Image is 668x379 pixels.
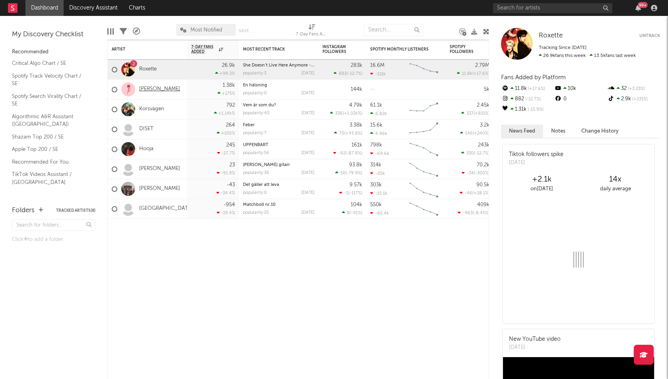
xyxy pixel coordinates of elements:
div: En hälsning [243,83,315,88]
span: -79.9 % [347,171,361,176]
div: 1.31k [501,104,554,115]
svg: Chart title [406,100,442,119]
div: -43 [227,182,235,188]
div: ( ) [460,131,489,136]
a: Vem är som du? [243,103,276,107]
div: ( ) [335,170,362,176]
span: 336 [335,111,343,116]
span: Fans Added by Platform [501,74,566,80]
div: Tiktok followers spike [509,150,563,159]
div: ( ) [339,190,362,195]
span: 337 [466,111,474,116]
div: My Discovery Checklist [12,30,95,39]
input: Search for folders... [12,219,95,231]
div: [DATE] [301,91,315,96]
div: Click to add a folder. [12,235,95,244]
div: 23 [229,162,235,168]
span: -15.9 % [526,107,544,112]
div: ( ) [460,190,489,195]
span: 882 [339,72,347,76]
div: 882 [501,94,554,104]
span: +28.1 % [474,191,488,195]
div: 303k [370,182,382,188]
div: +99.2 % [215,71,235,76]
div: popularity: 56 [243,151,269,155]
div: popularity: 0 [243,91,267,96]
div: Filters [120,20,127,43]
button: Change History [573,125,627,138]
svg: Chart title [406,179,442,199]
div: -69.6k [370,151,389,156]
div: daily average [579,184,652,194]
span: -117 % [350,191,361,195]
a: Roxette [139,66,157,73]
div: -111k [370,71,386,76]
div: on [DATE] [505,184,579,194]
div: Feber [243,123,315,127]
a: [PERSON_NAME] gitarr [243,163,290,167]
span: -34 [467,171,474,176]
div: [DATE] [509,344,561,352]
span: +921 % [475,111,488,116]
span: -91 % [351,211,361,215]
span: -8.45 % [474,211,488,215]
a: Korsvägen [139,106,164,113]
div: 144k [351,87,362,92]
span: -1 [344,191,348,195]
div: [DATE] [301,131,315,135]
div: +175 % [217,91,235,96]
a: Apple Top 200 / SE [12,145,87,154]
a: Critical Algo Chart / SE [12,59,87,68]
div: popularity: 40 [243,111,270,115]
div: [DATE] [301,191,315,195]
div: Det gäller att leva [243,183,315,187]
div: -954 [223,202,235,207]
div: Edit Columns [107,20,114,43]
div: popularity: 0 [243,191,267,195]
div: -34.4 % [216,190,235,195]
a: Roxette [539,32,563,40]
div: Spotify Monthly Listeners [370,47,430,52]
div: ( ) [333,150,362,156]
div: A&R Pipeline [133,20,140,43]
a: [GEOGRAPHIC_DATA] [139,205,193,212]
div: 243k [478,143,489,148]
span: +17.6 % [474,72,488,76]
div: [DATE] [301,111,315,115]
div: 70.2k [477,162,489,168]
span: Tracking Since: [DATE] [539,45,586,50]
span: -87.8 % [347,151,361,156]
a: Det gäller att leva [243,183,279,187]
a: TikTok Videos Assistant / [GEOGRAPHIC_DATA] [12,170,87,186]
a: [PERSON_NAME] [139,86,180,93]
div: Instagram Followers [322,45,350,54]
div: popularity: 36 [243,171,269,175]
div: popularity: 25 [243,211,269,215]
div: 2.79M [475,63,489,68]
div: 4.96k [370,131,387,136]
div: 264 [226,123,235,128]
div: ( ) [461,150,489,156]
div: -91.9 % [217,170,235,176]
a: Algorithmic A&R Assistant ([GEOGRAPHIC_DATA]) [12,112,87,129]
a: She Doesn’t Live Here Anymore - T&A Demo [DATE] [243,63,349,68]
div: 314k [370,162,381,168]
div: Folders [12,206,35,215]
div: ( ) [334,131,362,136]
div: -19.4 % [217,210,235,215]
span: +17.6 % [527,87,545,91]
div: 14 x [579,175,652,184]
span: -300 % [475,171,488,176]
a: Matchboll nr.10 [243,203,276,207]
input: Search... [364,24,423,36]
div: ( ) [330,111,362,116]
div: New YouTube video [509,335,561,344]
a: [PERSON_NAME] [139,186,180,192]
span: 70 [339,131,344,136]
div: [DATE] [301,71,315,76]
span: 8 [347,211,350,215]
div: +100 % [217,131,235,136]
div: 61.1k [370,103,382,108]
div: +1.14k % [214,111,235,116]
span: 330 [466,151,474,156]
